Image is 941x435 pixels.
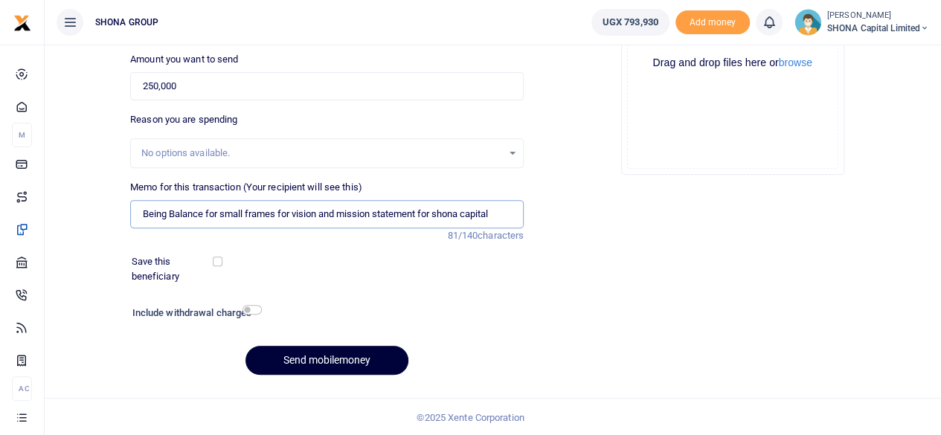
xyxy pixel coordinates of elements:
[141,146,502,161] div: No options available.
[130,200,524,228] input: Enter extra information
[245,346,408,375] button: Send mobilemoney
[675,10,750,35] span: Add money
[478,230,524,241] span: characters
[13,16,31,28] a: logo-small logo-large logo-large
[130,52,238,67] label: Amount you want to send
[603,15,658,30] span: UGX 793,930
[132,307,255,319] h6: Include withdrawal charges
[130,180,362,195] label: Memo for this transaction (Your recipient will see this)
[447,230,478,241] span: 81/140
[675,16,750,27] a: Add money
[12,123,32,147] li: M
[130,72,524,100] input: UGX
[827,10,929,22] small: [PERSON_NAME]
[675,10,750,35] li: Toup your wallet
[132,254,216,283] label: Save this beneficiary
[585,9,675,36] li: Wallet ballance
[779,57,812,68] button: browse
[827,22,929,35] span: SHONA Capital Limited
[591,9,669,36] a: UGX 793,930
[12,376,32,401] li: Ac
[130,112,237,127] label: Reason you are spending
[89,16,164,29] span: SHONA GROUP
[794,9,821,36] img: profile-user
[794,9,929,36] a: profile-user [PERSON_NAME] SHONA Capital Limited
[628,56,838,70] div: Drag and drop files here or
[13,14,31,32] img: logo-small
